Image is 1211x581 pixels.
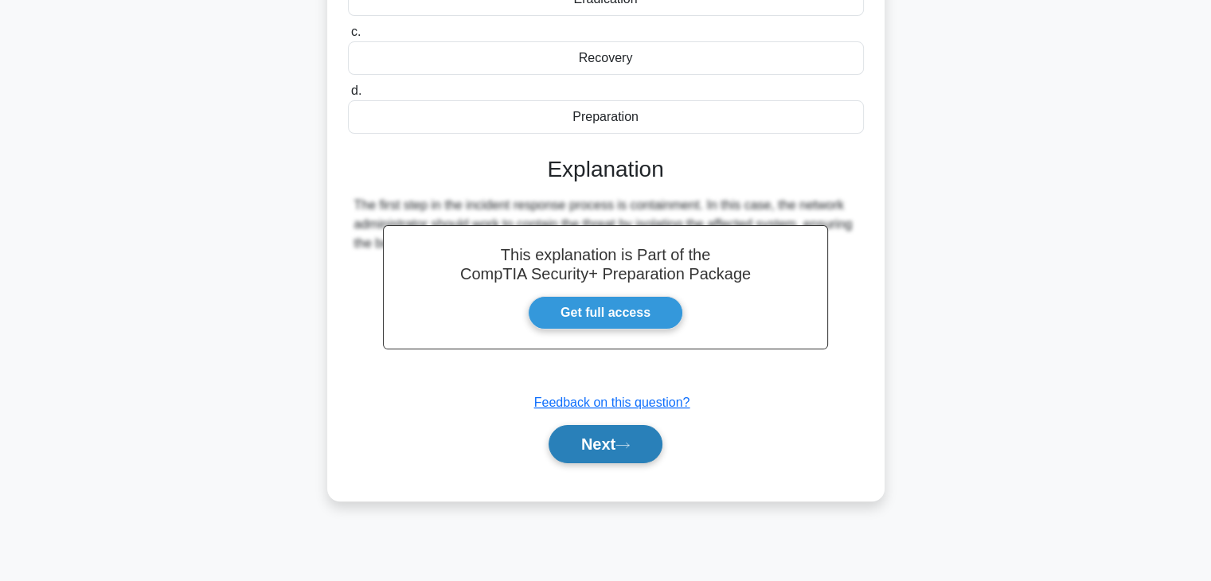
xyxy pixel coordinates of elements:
h3: Explanation [357,156,854,183]
a: Feedback on this question? [534,396,690,409]
button: Next [549,425,662,463]
div: The first step in the incident response process is containment. In this case, the network adminis... [354,196,857,253]
a: Get full access [528,296,683,329]
div: Preparation [348,100,864,134]
span: c. [351,25,361,38]
span: d. [351,84,361,97]
div: Recovery [348,41,864,75]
